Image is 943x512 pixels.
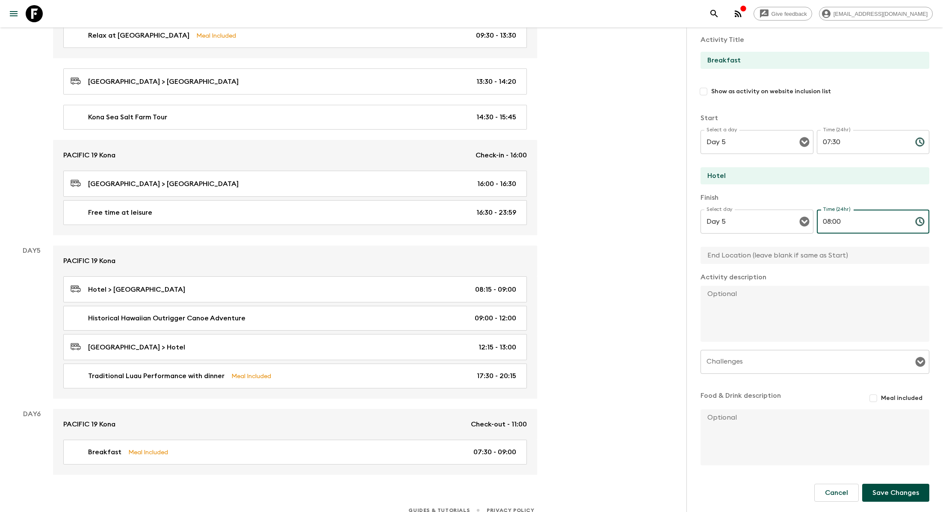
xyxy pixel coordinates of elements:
a: Hotel > [GEOGRAPHIC_DATA]08:15 - 09:00 [63,276,527,302]
a: BreakfastMeal Included07:30 - 09:00 [63,440,527,465]
input: hh:mm [817,210,908,234]
p: Activity Title [701,35,929,45]
p: PACIFIC 19 Kona [63,256,115,266]
p: Day 5 [10,246,53,256]
button: menu [5,5,22,22]
input: End Location (leave blank if same as Start) [701,247,922,264]
p: 08:15 - 09:00 [475,284,516,295]
p: [GEOGRAPHIC_DATA] > [GEOGRAPHIC_DATA] [88,77,239,87]
p: Day 6 [10,409,53,419]
label: Time (24hr) [823,126,851,133]
p: PACIFIC 19 Kona [63,419,115,429]
button: Open [798,136,810,148]
button: Open [914,356,926,368]
label: Select day [707,206,733,213]
span: [EMAIL_ADDRESS][DOMAIN_NAME] [829,11,932,17]
p: Meal Included [231,371,271,381]
a: PACIFIC 19 KonaCheck-out - 11:00 [53,409,537,440]
label: Select a day [707,126,737,133]
p: Finish [701,192,929,203]
p: 09:00 - 12:00 [475,313,516,323]
p: [GEOGRAPHIC_DATA] > [GEOGRAPHIC_DATA] [88,179,239,189]
input: hh:mm [817,130,908,154]
a: Historical Hawaiian Outrigger Canoe Adventure09:00 - 12:00 [63,306,527,331]
a: Give feedback [754,7,812,21]
a: [GEOGRAPHIC_DATA] > [GEOGRAPHIC_DATA]13:30 - 14:20 [63,68,527,95]
button: Choose time, selected time is 8:00 AM [911,213,928,230]
button: Save Changes [862,484,929,502]
a: Relax at [GEOGRAPHIC_DATA]Meal Included09:30 - 13:30 [63,23,527,48]
p: 09:30 - 13:30 [476,30,516,41]
input: E.g Hozuagawa boat tour [701,52,922,69]
button: Cancel [814,484,859,502]
span: Meal included [881,394,922,402]
p: Traditional Luau Performance with dinner [88,371,225,381]
p: 17:30 - 20:15 [477,371,516,381]
p: 07:30 - 09:00 [473,447,516,457]
p: Meal Included [196,31,236,40]
p: 14:30 - 15:45 [476,112,516,122]
a: Free time at leisure16:30 - 23:59 [63,200,527,225]
p: 12:15 - 13:00 [479,342,516,352]
p: [GEOGRAPHIC_DATA] > Hotel [88,342,185,352]
p: 13:30 - 14:20 [476,77,516,87]
p: Food & Drink description [701,391,781,406]
p: 16:00 - 16:30 [477,179,516,189]
p: Check-in - 16:00 [476,150,527,160]
p: Activity description [701,272,929,282]
input: Start Location [701,167,922,184]
a: [GEOGRAPHIC_DATA] > Hotel12:15 - 13:00 [63,334,527,360]
p: Kona Sea Salt Farm Tour [88,112,167,122]
button: Choose time, selected time is 7:30 AM [911,133,928,151]
p: Free time at leisure [88,207,152,218]
p: PACIFIC 19 Kona [63,150,115,160]
button: search adventures [706,5,723,22]
p: Hotel > [GEOGRAPHIC_DATA] [88,284,185,295]
p: Breakfast [88,447,121,457]
label: Time (24hr) [823,206,851,213]
p: Historical Hawaiian Outrigger Canoe Adventure [88,313,245,323]
p: Meal Included [128,447,168,457]
p: Relax at [GEOGRAPHIC_DATA] [88,30,189,41]
span: Show as activity on website inclusion list [711,87,831,96]
a: Traditional Luau Performance with dinnerMeal Included17:30 - 20:15 [63,364,527,388]
p: Check-out - 11:00 [471,419,527,429]
p: 16:30 - 23:59 [476,207,516,218]
span: Give feedback [767,11,812,17]
a: Kona Sea Salt Farm Tour14:30 - 15:45 [63,105,527,130]
button: Open [798,216,810,228]
div: [EMAIL_ADDRESS][DOMAIN_NAME] [819,7,933,21]
a: [GEOGRAPHIC_DATA] > [GEOGRAPHIC_DATA]16:00 - 16:30 [63,171,527,197]
p: Start [701,113,929,123]
a: PACIFIC 19 Kona [53,246,537,276]
a: PACIFIC 19 KonaCheck-in - 16:00 [53,140,537,171]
